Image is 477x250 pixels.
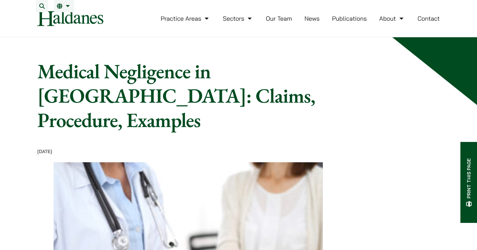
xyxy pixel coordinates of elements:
[57,3,71,9] a: EN
[37,11,103,26] img: Logo of Haldanes
[266,15,292,22] a: Our Team
[223,15,253,22] a: Sectors
[417,15,440,22] a: Contact
[305,15,320,22] a: News
[332,15,367,22] a: Publications
[37,59,389,132] h1: Medical Negligence in [GEOGRAPHIC_DATA]: Claims, Procedure, Examples
[379,15,405,22] a: About
[37,148,52,154] time: [DATE]
[161,15,210,22] a: Practice Areas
